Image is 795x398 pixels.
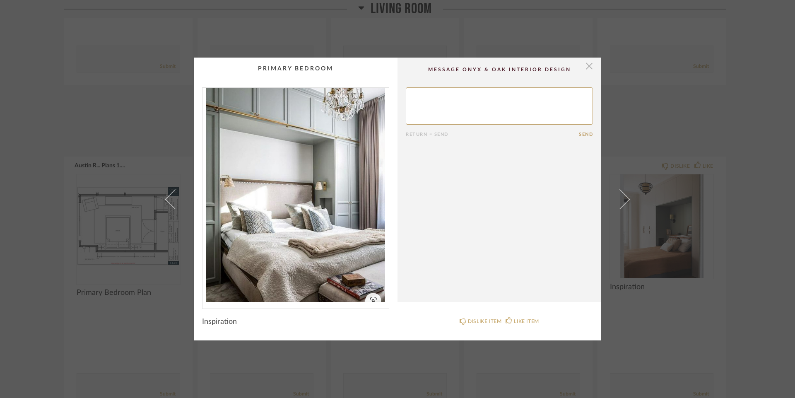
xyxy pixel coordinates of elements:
div: DISLIKE ITEM [468,317,501,326]
span: Inspiration [202,317,237,326]
button: Send [579,132,593,137]
div: LIKE ITEM [514,317,539,326]
button: Close [581,58,597,74]
div: 0 [202,88,389,302]
div: Return = Send [406,132,579,137]
img: 45aacd38-65d0-443b-9020-fa3c5b6d1881_1000x1000.jpg [202,88,389,302]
